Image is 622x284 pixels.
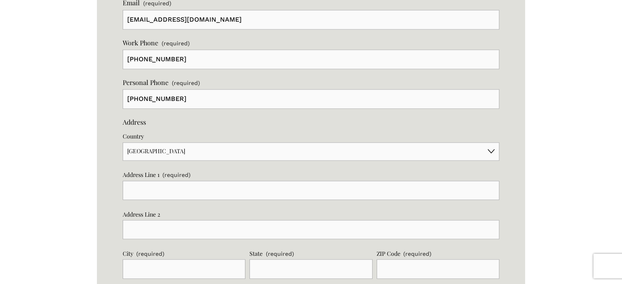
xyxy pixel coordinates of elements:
input: Address Line 1 [123,181,499,200]
span: (required) [403,250,431,256]
input: Address Line 2 [123,220,499,239]
div: Address Line 1 [123,170,499,181]
span: (required) [172,80,200,86]
div: City [123,249,245,259]
span: (required) [162,172,191,178]
span: (required) [266,250,294,256]
input: ZIP Code [377,259,499,279]
span: (required) [162,40,190,46]
span: Work Phone [123,38,158,48]
div: State [249,249,372,259]
span: Personal Phone [123,77,168,88]
input: State [249,259,372,279]
span: (required) [136,250,164,256]
input: City [123,259,245,279]
div: Country [123,130,499,142]
span: Address [123,117,146,127]
div: ZIP Code [377,249,499,259]
select: Country [123,142,499,161]
div: Address Line 2 [123,210,499,220]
